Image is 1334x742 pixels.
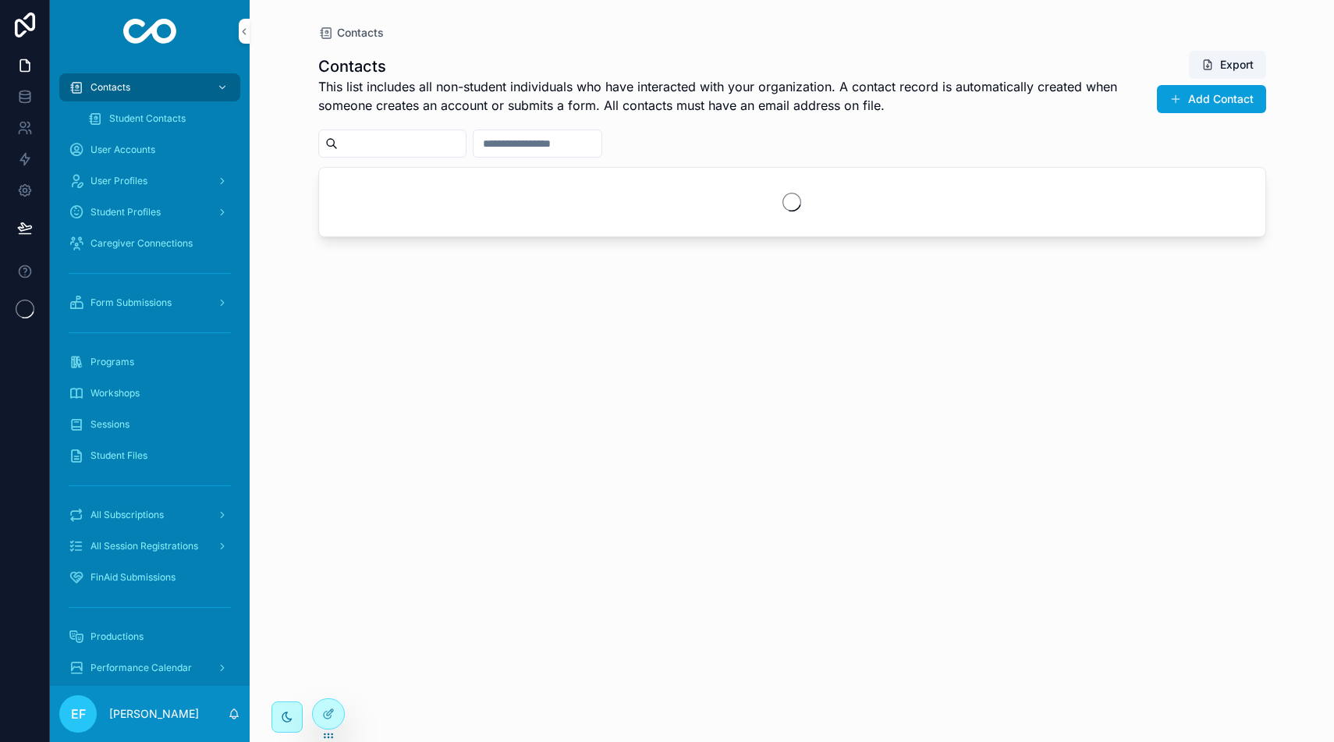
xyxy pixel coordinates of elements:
[59,501,240,529] a: All Subscriptions
[1157,85,1266,113] button: Add Contact
[59,229,240,257] a: Caregiver Connections
[90,509,164,521] span: All Subscriptions
[318,55,1138,77] h1: Contacts
[90,206,161,218] span: Student Profiles
[59,442,240,470] a: Student Files
[90,540,198,552] span: All Session Registrations
[90,449,147,462] span: Student Files
[318,77,1138,115] span: This list includes all non-student individuals who have interacted with your organization. A cont...
[59,654,240,682] a: Performance Calendar
[78,105,240,133] a: Student Contacts
[90,662,192,674] span: Performance Calendar
[337,25,384,41] span: Contacts
[59,623,240,651] a: Productions
[59,198,240,226] a: Student Profiles
[50,62,250,686] div: scrollable content
[90,81,130,94] span: Contacts
[123,19,177,44] img: App logo
[59,289,240,317] a: Form Submissions
[59,348,240,376] a: Programs
[59,136,240,164] a: User Accounts
[59,379,240,407] a: Workshops
[59,532,240,560] a: All Session Registrations
[59,167,240,195] a: User Profiles
[1189,51,1266,79] button: Export
[90,144,155,156] span: User Accounts
[90,630,144,643] span: Productions
[109,112,186,125] span: Student Contacts
[71,705,86,723] span: EF
[90,175,147,187] span: User Profiles
[90,387,140,399] span: Workshops
[90,356,134,368] span: Programs
[59,410,240,438] a: Sessions
[109,706,199,722] p: [PERSON_NAME]
[59,563,240,591] a: FinAid Submissions
[318,25,384,41] a: Contacts
[90,237,193,250] span: Caregiver Connections
[90,418,129,431] span: Sessions
[90,296,172,309] span: Form Submissions
[90,571,176,584] span: FinAid Submissions
[59,73,240,101] a: Contacts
